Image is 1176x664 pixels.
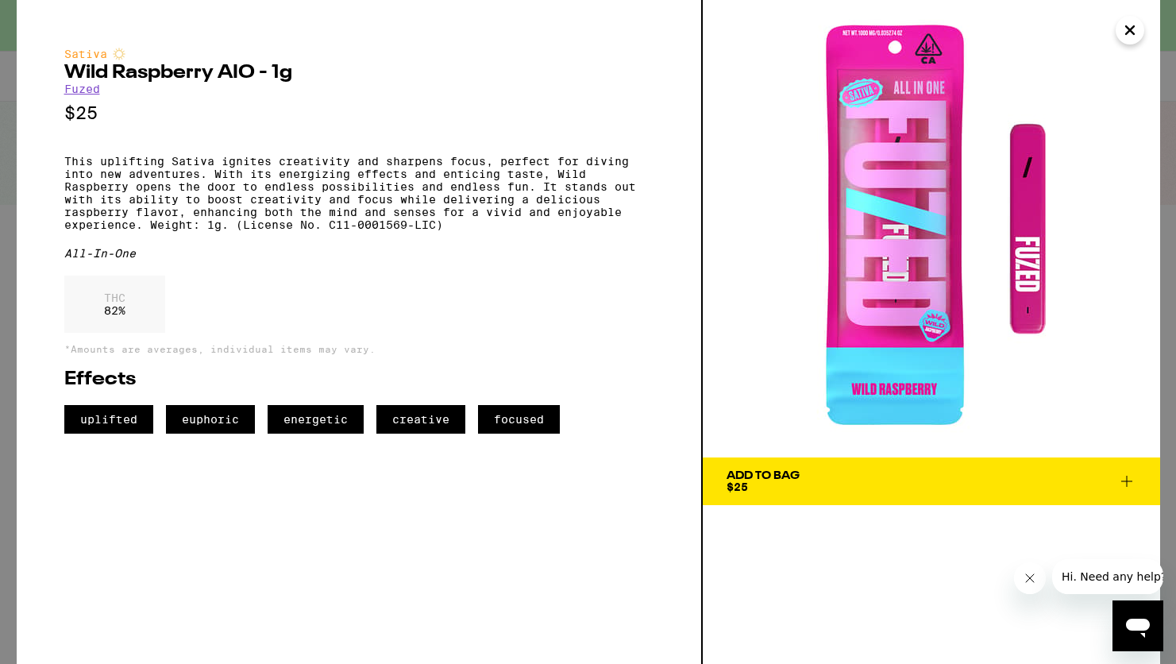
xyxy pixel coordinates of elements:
[727,481,748,493] span: $25
[10,11,114,24] span: Hi. Need any help?
[1014,562,1046,594] iframe: Close message
[64,64,654,83] h2: Wild Raspberry AIO - 1g
[1052,559,1163,594] iframe: Message from company
[478,405,560,434] span: focused
[727,470,800,481] div: Add To Bag
[64,370,654,389] h2: Effects
[1116,16,1144,44] button: Close
[703,457,1160,505] button: Add To Bag$25
[166,405,255,434] span: euphoric
[64,83,100,95] a: Fuzed
[113,48,125,60] img: sativaColor.svg
[64,405,153,434] span: uplifted
[64,276,165,333] div: 82 %
[64,247,654,260] div: All-In-One
[104,291,125,304] p: THC
[64,155,654,231] p: This uplifting Sativa ignites creativity and sharpens focus, perfect for diving into new adventur...
[64,103,654,123] p: $25
[64,48,654,60] div: Sativa
[1112,600,1163,651] iframe: Button to launch messaging window
[376,405,465,434] span: creative
[64,344,654,354] p: *Amounts are averages, individual items may vary.
[268,405,364,434] span: energetic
